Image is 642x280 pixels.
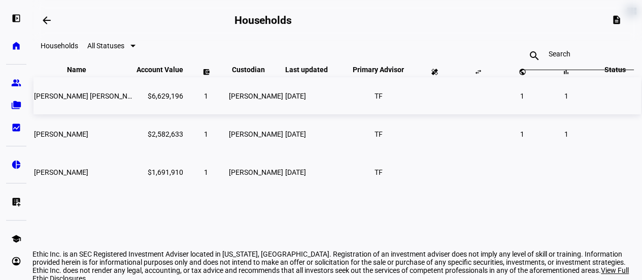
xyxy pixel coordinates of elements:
[136,153,184,191] td: $1,691,910
[204,168,208,176] span: 1
[11,122,21,133] eth-mat-symbol: bid_landscape
[520,92,524,100] span: 1
[87,42,124,50] span: All Statuses
[11,160,21,170] eth-mat-symbol: pie_chart
[11,197,21,207] eth-mat-symbol: list_alt_add
[285,130,306,138] span: [DATE]
[136,115,184,152] td: $2,582,633
[137,66,183,74] span: Account Value
[596,66,633,74] span: Status
[41,42,78,50] eth-data-table-title: Households
[11,256,21,266] eth-mat-symbol: account_circle
[564,92,568,100] span: 1
[41,14,53,26] mat-icon: arrow_backwards
[229,92,283,100] span: [PERSON_NAME]
[612,15,622,25] mat-icon: description
[34,130,88,138] span: David M Lane Ttee
[564,130,568,138] span: 1
[369,125,388,143] li: TF
[369,163,388,181] li: TF
[549,50,607,58] input: Search
[204,92,208,100] span: 1
[522,50,547,62] mat-icon: search
[369,87,388,105] li: TF
[285,92,306,100] span: [DATE]
[11,78,21,88] eth-mat-symbol: group
[11,13,21,23] eth-mat-symbol: left_panel_open
[6,36,26,56] a: home
[34,168,88,176] span: Randy Fertel
[6,73,26,93] a: group
[234,14,292,26] h2: Households
[229,168,283,176] span: [PERSON_NAME]
[6,95,26,115] a: folder_copy
[34,92,152,100] span: Harry Merritt Lane III
[11,234,21,244] eth-mat-symbol: school
[204,130,208,138] span: 1
[6,117,26,138] a: bid_landscape
[345,66,412,74] span: Primary Advisor
[136,77,184,114] td: $6,629,196
[11,41,21,51] eth-mat-symbol: home
[6,154,26,175] a: pie_chart
[11,100,21,110] eth-mat-symbol: folder_copy
[67,66,102,74] span: Name
[520,130,524,138] span: 1
[285,66,343,74] span: Last updated
[229,130,283,138] span: [PERSON_NAME]
[232,66,280,74] span: Custodian
[285,168,306,176] span: [DATE]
